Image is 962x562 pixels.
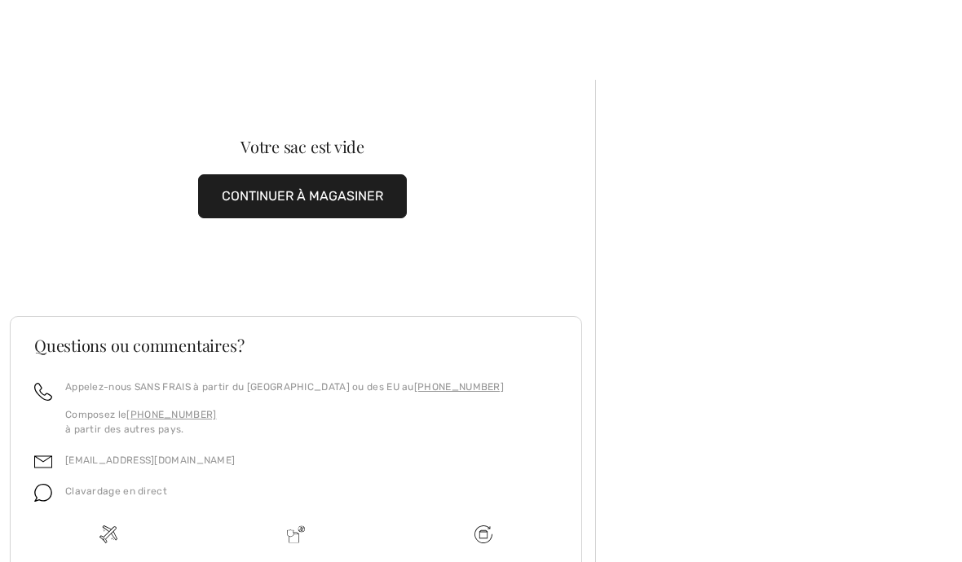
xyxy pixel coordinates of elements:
img: call [34,383,52,401]
img: chat [34,484,52,502]
button: CONTINUER À MAGASINER [198,174,407,218]
a: [PHONE_NUMBER] [126,409,216,420]
div: Votre sac est vide [39,138,566,155]
img: Livraison gratuite dès 99$ [474,525,492,543]
a: [EMAIL_ADDRESS][DOMAIN_NAME] [65,454,235,466]
p: Composez le à partir des autres pays. [65,407,504,437]
a: [PHONE_NUMBER] [414,381,504,393]
img: Livraison promise sans frais de dédouanement surprise&nbsp;! [287,525,305,543]
img: Livraison gratuite dès 99$ [99,525,117,543]
img: email [34,453,52,471]
p: Appelez-nous SANS FRAIS à partir du [GEOGRAPHIC_DATA] ou des EU au [65,380,504,394]
span: Clavardage en direct [65,485,167,497]
h3: Questions ou commentaires? [34,337,558,353]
